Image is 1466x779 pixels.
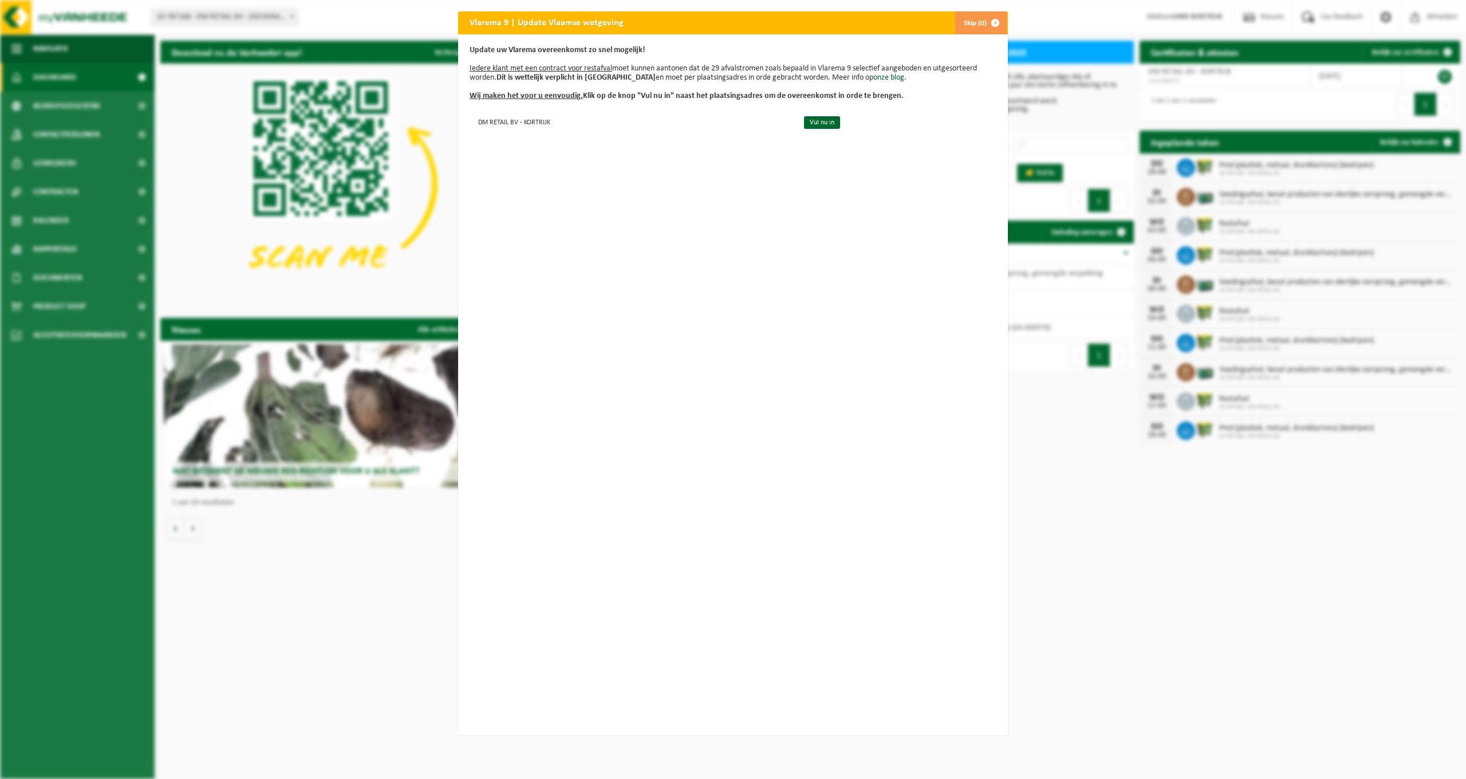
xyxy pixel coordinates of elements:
b: Dit is wettelijk verplicht in [GEOGRAPHIC_DATA] [496,73,656,82]
button: Skip (0) [955,11,1007,34]
u: Iedere klant met een contract voor restafval [470,64,612,73]
h2: Vlarema 9 | Update Vlaamse wetgeving [458,11,635,33]
a: onze blog. [873,73,907,82]
a: Vul nu in [804,116,840,129]
b: Update uw Vlarema overeenkomst zo snel mogelijk! [470,46,645,54]
u: Wij maken het voor u eenvoudig. [470,92,583,100]
td: DM RETAIL BV - KORTRIJK [470,112,794,131]
b: Klik op de knop "Vul nu in" naast het plaatsingsadres om de overeenkomst in orde te brengen. [470,92,904,100]
p: moet kunnen aantonen dat de 29 afvalstromen zoals bepaald in Vlarema 9 selectief aangeboden en ui... [470,46,996,101]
